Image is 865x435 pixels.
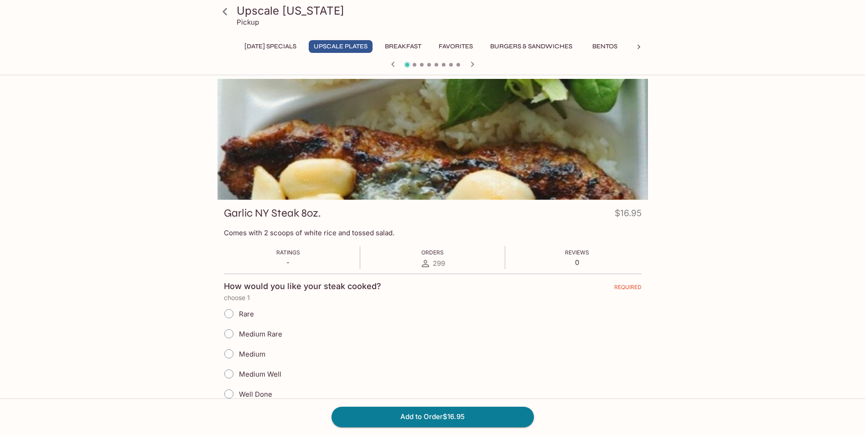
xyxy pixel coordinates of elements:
[565,249,589,256] span: Reviews
[239,370,281,378] span: Medium Well
[224,281,381,291] h4: How would you like your steak cooked?
[614,284,642,294] span: REQUIRED
[585,40,626,53] button: Bentos
[239,350,265,358] span: Medium
[239,40,301,53] button: [DATE] Specials
[380,40,426,53] button: Breakfast
[224,294,642,301] p: choose 1
[485,40,577,53] button: Burgers & Sandwiches
[239,390,272,399] span: Well Done
[434,40,478,53] button: Favorites
[421,249,444,256] span: Orders
[309,40,373,53] button: UPSCALE Plates
[239,310,254,318] span: Rare
[218,79,648,200] div: Garlic NY Steak 8oz.
[237,18,259,26] p: Pickup
[615,206,642,224] h4: $16.95
[276,258,300,267] p: -
[276,249,300,256] span: Ratings
[565,258,589,267] p: 0
[331,407,534,427] button: Add to Order$16.95
[239,330,282,338] span: Medium Rare
[237,4,644,18] h3: Upscale [US_STATE]
[224,206,321,220] h3: Garlic NY Steak 8oz.
[433,259,445,268] span: 299
[224,228,642,237] p: Comes with 2 scoops of white rice and tossed salad.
